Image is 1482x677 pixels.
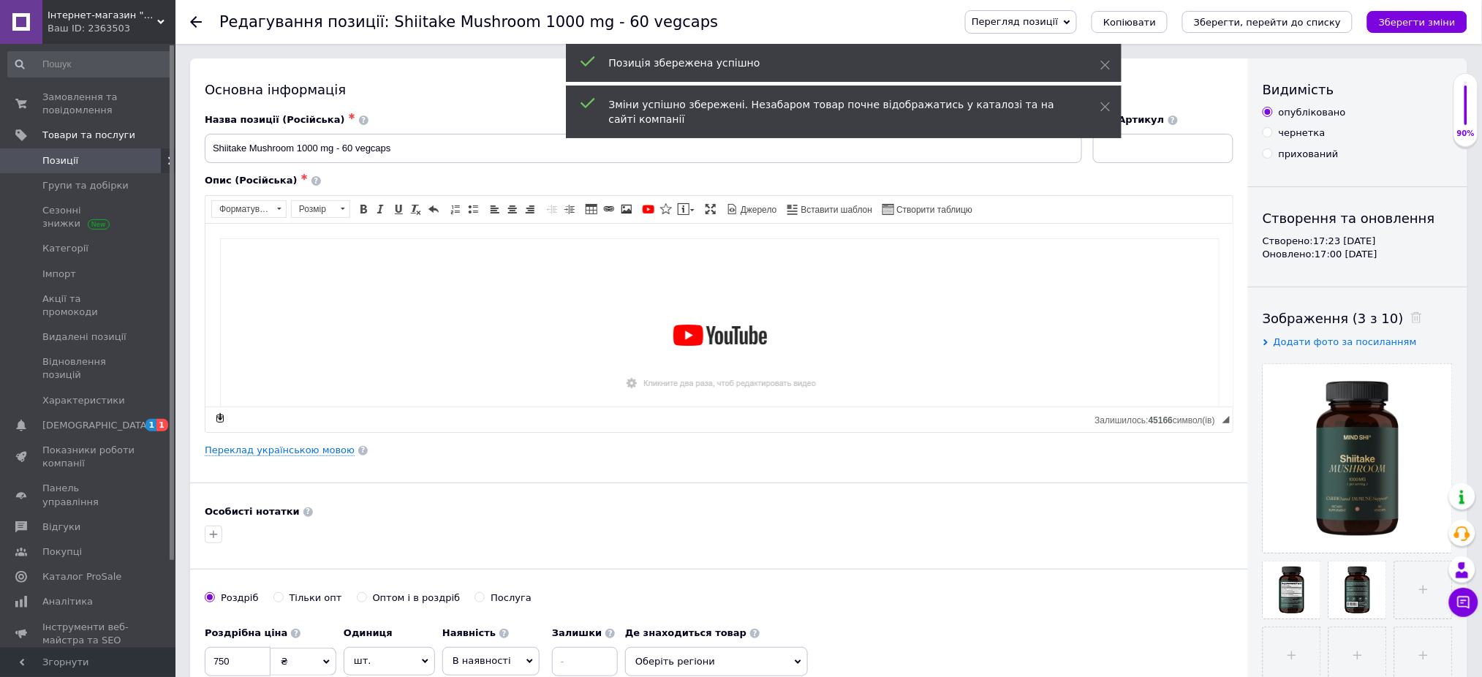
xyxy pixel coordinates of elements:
a: Жирний (Ctrl+B) [355,201,371,217]
div: Кiлькiсть символiв [1095,412,1222,426]
a: Створити таблицю [880,201,975,217]
a: Зменшити відступ [544,201,560,217]
div: Позиція збережена успішно [609,56,1064,70]
div: Тільки опт [290,591,342,605]
div: Зміни успішно збережені. Незабаром товар почне відображатись у каталозі та на сайті компанії [609,97,1064,126]
div: Створено: 17:23 [DATE] [1263,235,1453,248]
a: Зробити резервну копію зараз [212,410,228,426]
a: Вставити/видалити маркований список [465,201,481,217]
div: Послуга [491,591,532,605]
span: Імпорт [42,268,76,281]
img: Додати відео з YouTube [15,15,1014,246]
a: Вставити повідомлення [676,201,697,217]
span: Додати фото за посиланням [1274,336,1417,347]
span: Розмір [292,201,336,217]
span: Замовлення та повідомлення [42,91,135,117]
span: ✱ [301,173,308,182]
a: По правому краю [522,201,538,217]
span: Видалені позиції [42,330,126,344]
span: Джерело [738,204,777,216]
a: Вставити/Редагувати посилання (Ctrl+L) [601,201,617,217]
span: 1 [145,419,157,431]
span: Вставити шаблон [799,204,873,216]
span: Каталог ProSale [42,570,121,583]
a: Видалити форматування [408,201,424,217]
span: Інтернет-магазин "Beast" [48,9,157,22]
span: Відгуки [42,521,80,534]
span: Код/Артикул [1093,114,1165,125]
span: Позиції [42,154,78,167]
button: Копіювати [1092,11,1168,33]
i: Зберегти зміни [1379,17,1456,28]
b: Де знаходиться товар [625,627,746,638]
span: Панель управління [42,482,135,508]
a: По центру [504,201,521,217]
input: Пошук [7,51,172,77]
div: Створення та оновлення [1263,209,1453,227]
span: шт. [344,647,435,675]
span: Оберіть регіони [625,647,808,676]
span: [DEMOGRAPHIC_DATA] [42,419,151,432]
div: 90% Якість заповнення [1453,73,1478,147]
input: - [552,647,618,676]
b: Одиниця [344,627,393,638]
span: Потягніть для зміни розмірів [1222,416,1230,423]
div: опубліковано [1279,106,1346,119]
span: В наявності [453,655,511,666]
span: Копіювати [1103,17,1156,28]
b: Особисті нотатки [205,506,300,517]
a: Джерело [725,201,779,217]
h1: Редагування позиції: Shiitake Mushroom 1000 mg - 60 vegcaps [219,13,718,31]
i: Зберегти, перейти до списку [1194,17,1341,28]
input: Наприклад, H&M жіноча сукня зелена 38 розмір вечірня максі з блискітками [205,134,1082,163]
span: Аналітика [42,595,93,608]
button: Зберегти зміни [1367,11,1467,33]
b: Роздрібна ціна [205,627,287,638]
span: Створити таблицю [894,204,972,216]
span: ₴ [281,656,288,667]
a: Вставити шаблон [785,201,875,217]
span: 45166 [1149,415,1173,426]
span: Назва позиції (Російська) [205,114,345,125]
span: Покупці [42,545,82,559]
div: Оновлено: 17:00 [DATE] [1263,248,1453,261]
a: Переклад українською мовою [205,445,355,456]
span: Опис (Російська) [205,175,298,186]
input: 0 [205,647,271,676]
span: Показники роботи компанії [42,444,135,470]
a: Вставити іконку [658,201,674,217]
div: Ваш ID: 2363503 [48,22,175,35]
span: Групи та добірки [42,179,129,192]
a: Вставити/видалити нумерований список [447,201,464,217]
div: Зображення (3 з 10) [1263,309,1453,328]
span: Інструменти веб-майстра та SEO [42,621,135,647]
a: Підкреслений (Ctrl+U) [390,201,407,217]
span: ✱ [349,112,355,121]
div: Оптом і в роздріб [373,591,461,605]
a: Збільшити відступ [562,201,578,217]
span: 1 [156,419,168,431]
span: Товари та послуги [42,129,135,142]
b: Наявність [442,627,496,638]
a: Зображення [619,201,635,217]
div: 90% [1454,129,1478,139]
b: Залишки [552,627,602,638]
span: Характеристики [42,394,125,407]
button: Чат з покупцем [1449,588,1478,617]
a: Таблиця [583,201,600,217]
div: чернетка [1279,126,1326,140]
span: Акції та промокоди [42,292,135,319]
a: Повернути (Ctrl+Z) [426,201,442,217]
a: Додати відео з YouTube [640,201,657,217]
div: Повернутися назад [190,16,202,28]
a: Курсив (Ctrl+I) [373,201,389,217]
a: Розмір [291,200,350,218]
a: По лівому краю [487,201,503,217]
span: Сезонні знижки [42,204,135,230]
span: Категорії [42,242,88,255]
div: Основна інформація [205,80,1233,99]
span: Перегляд позиції [972,16,1058,27]
button: Зберегти, перейти до списку [1182,11,1353,33]
div: прихований [1279,148,1339,161]
div: Роздріб [221,591,259,605]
